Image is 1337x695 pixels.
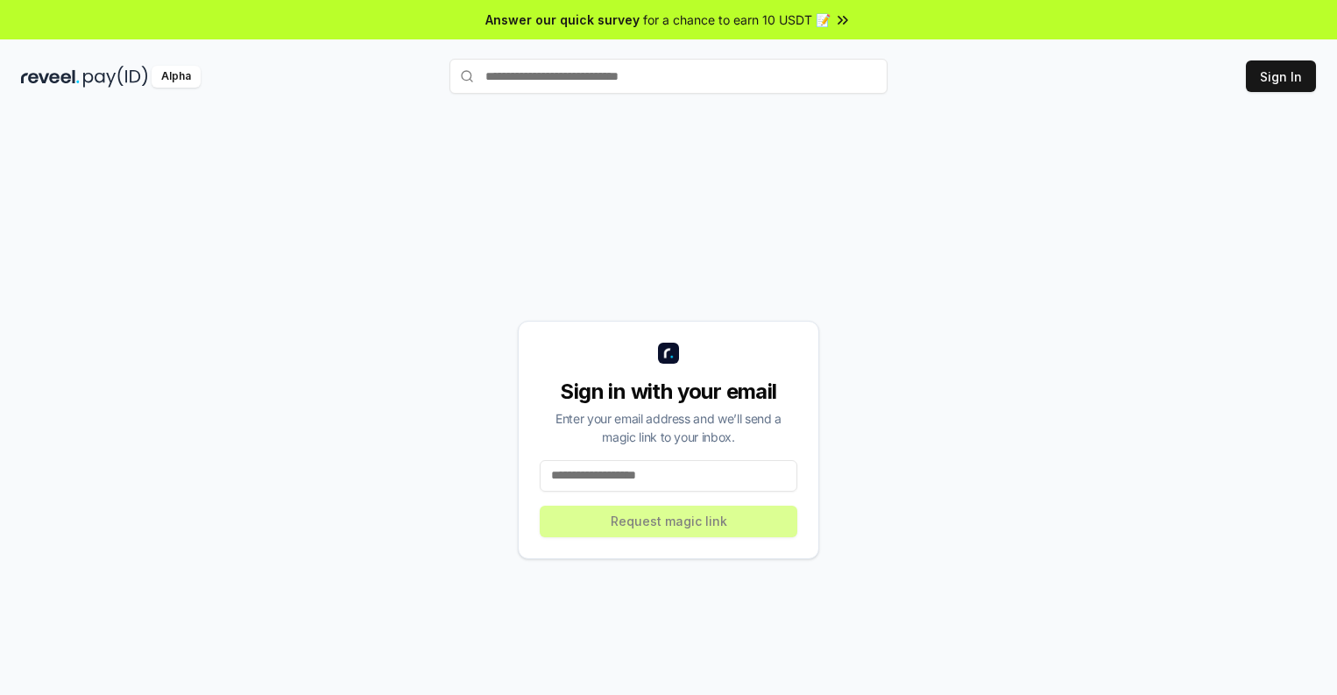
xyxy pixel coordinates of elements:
[540,378,797,406] div: Sign in with your email
[540,409,797,446] div: Enter your email address and we’ll send a magic link to your inbox.
[1246,60,1316,92] button: Sign In
[658,343,679,364] img: logo_small
[152,66,201,88] div: Alpha
[21,66,80,88] img: reveel_dark
[83,66,148,88] img: pay_id
[485,11,640,29] span: Answer our quick survey
[643,11,831,29] span: for a chance to earn 10 USDT 📝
